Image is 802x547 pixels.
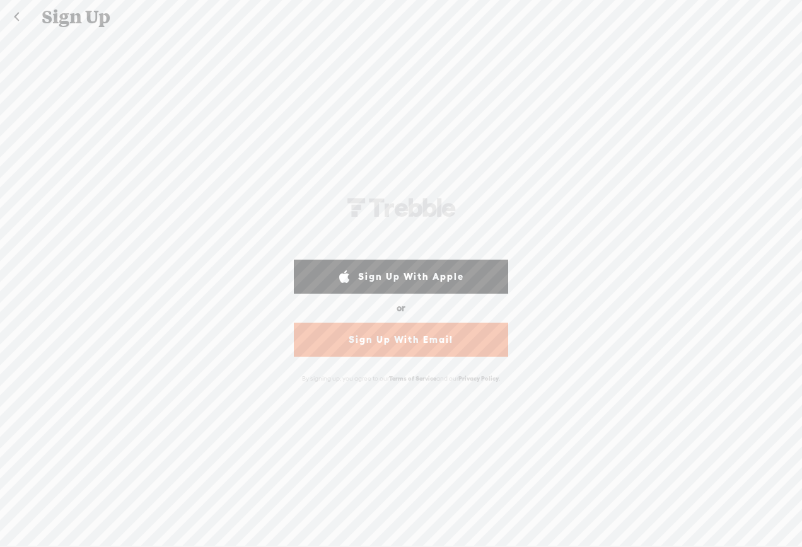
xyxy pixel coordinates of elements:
[291,368,511,389] div: By signing up, you agree to our and our .
[33,1,770,33] div: Sign Up
[397,298,405,318] div: or
[294,260,508,294] a: Sign Up With Apple
[294,323,508,357] a: Sign Up With Email
[458,375,499,382] a: Privacy Policy
[389,375,436,382] a: Terms of Service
